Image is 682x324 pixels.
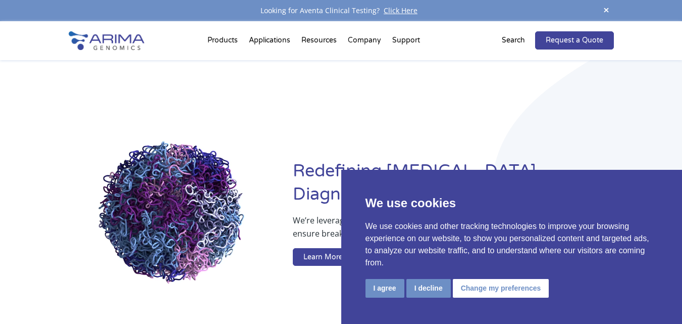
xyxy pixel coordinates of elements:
[502,34,525,47] p: Search
[365,279,404,298] button: I agree
[293,214,573,248] p: We’re leveraging whole-genome sequence and structure information to ensure breakthrough therapies...
[293,160,613,214] h1: Redefining [MEDICAL_DATA] Diagnostics
[453,279,549,298] button: Change my preferences
[69,31,144,50] img: Arima-Genomics-logo
[535,31,614,50] a: Request a Quote
[69,4,614,17] div: Looking for Aventa Clinical Testing?
[365,194,658,212] p: We use cookies
[293,248,353,266] a: Learn More
[380,6,422,15] a: Click Here
[365,220,658,269] p: We use cookies and other tracking technologies to improve your browsing experience on our website...
[406,279,451,298] button: I decline
[632,275,682,324] iframe: Chat Widget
